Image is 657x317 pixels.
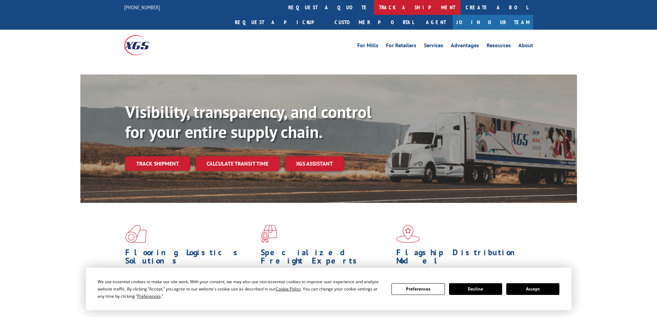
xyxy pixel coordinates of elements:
[518,43,533,50] a: About
[396,225,420,243] img: xgs-icon-flagship-distribution-model-red
[196,156,279,171] a: Calculate transit time
[357,43,378,50] a: For Mills
[98,278,383,300] div: We use essential cookies to make our site work. With your consent, we may also use non-essential ...
[230,15,329,30] a: Request a pickup
[125,248,256,268] h1: Flooring Logistics Solutions
[453,15,533,30] a: Join Our Team
[487,43,511,50] a: Resources
[396,248,527,268] h1: Flagship Distribution Model
[386,43,416,50] a: For Retailers
[125,101,371,142] b: Visibility, transparency, and control for your entire supply chain.
[391,283,445,295] button: Preferences
[451,43,479,50] a: Advantages
[86,268,571,310] div: Cookie Consent Prompt
[449,283,502,295] button: Decline
[124,4,160,11] a: [PHONE_NUMBER]
[261,225,277,243] img: xgs-icon-focused-on-flooring-red
[419,15,453,30] a: Agent
[261,248,391,268] h1: Specialized Freight Experts
[125,156,190,171] a: Track shipment
[276,286,301,292] span: Cookie Policy
[506,283,559,295] button: Accept
[137,293,161,299] span: Preferences
[125,225,147,243] img: xgs-icon-total-supply-chain-intelligence-red
[329,15,419,30] a: Customer Portal
[424,43,443,50] a: Services
[285,156,344,171] a: XGS ASSISTANT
